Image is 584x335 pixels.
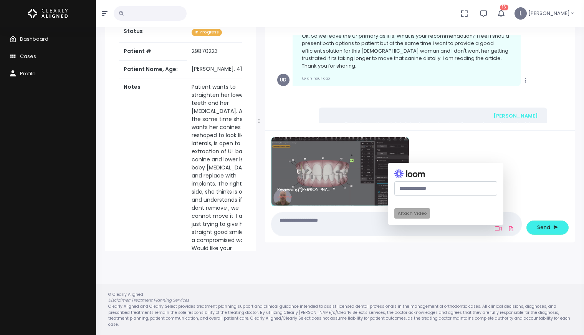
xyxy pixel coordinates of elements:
td: [PERSON_NAME], 41 [187,60,257,78]
a: Add Files [506,222,516,235]
span: Send [537,224,550,231]
span: 16 [500,5,508,10]
a: Add Loom Video [493,226,503,232]
th: Notes [119,78,187,322]
span: UD [277,74,290,86]
p: Reviewing [PERSON_NAME] Treatment Plan 🦷 [277,187,331,192]
span: Profile [20,70,36,77]
th: Status [119,23,187,42]
th: Patient Name, Age: [119,60,187,78]
span: Remove [277,194,293,199]
span: Dashboard [20,35,48,43]
img: Logo Horizontal [28,5,68,22]
td: 29870223 [187,43,257,60]
span: In Progress [192,29,222,36]
span: L [515,7,527,20]
th: Patient # [119,42,187,60]
td: Patient wants to straighten her lower teeth and her [MEDICAL_DATA]. At the same time she wants he... [187,78,257,322]
div: [PERSON_NAME] [328,112,538,120]
div: scrollable content [271,35,569,124]
button: Send [526,221,569,235]
small: an hour ago [302,76,330,81]
img: a4101dd23a7f42e484d15fae4485b349-e59fe48e0a8e07ab.gif [271,137,409,206]
span: Cases [20,53,36,60]
em: Disclaimer: Treatment Planning Services [108,297,189,303]
p: The latter option of distalizing the canines is quite complex and has a high low predictability o... [328,121,538,174]
span: [PERSON_NAME] [528,10,570,17]
p: Ok, So we leave the Ur primary as it is. What is your recommendation? I feel I should present bot... [302,32,512,70]
div: © Clearly Aligned Clearly Aligned and Clearly Select provides treatment planning support and clin... [101,292,579,328]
